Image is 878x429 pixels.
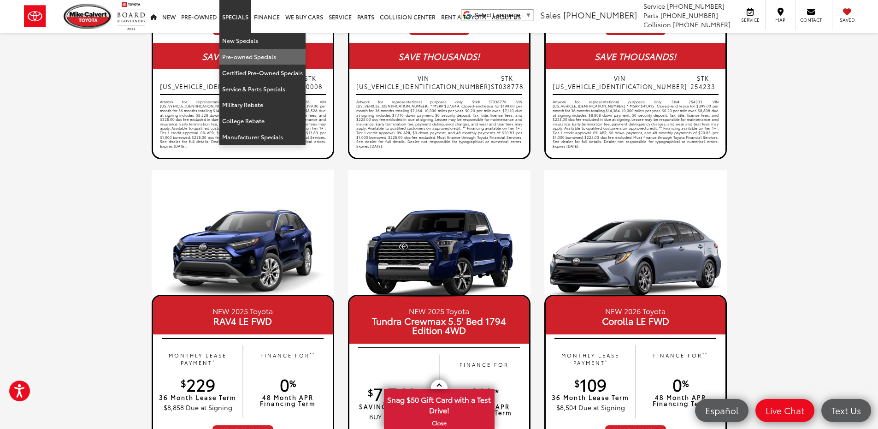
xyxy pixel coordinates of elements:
[219,113,306,129] a: College Rebate
[553,74,687,90] span: VIN [US_VEHICLE_IDENTIFICATION_NUMBER]
[356,74,491,90] span: VIN [US_VEHICLE_IDENTIFICATION_NUMBER]
[160,316,326,325] span: RAV4 LE FWD
[574,376,580,389] sup: $
[356,100,522,155] div: Artwork for representational purposes only. Stk# ST038778. VIN [US_VEHICLE_IDENTIFICATION_NUMBER]...
[540,9,561,21] span: Sales
[349,43,529,69] div: SAVE THOUSANDS!
[837,17,857,23] span: Saved
[348,170,530,295] img: 19_1757020322.jpg
[158,394,238,400] p: 36 Month Lease Term
[280,372,296,396] span: 0
[356,305,522,316] small: NEW 2025 Toyota
[491,74,524,90] span: STK ST038778
[640,394,721,406] p: 48 Month APR Financing Term
[643,1,665,11] span: Service
[761,405,809,416] span: Live Chat
[158,352,238,367] p: MONTHLY LEASE PAYMENT
[550,403,631,412] p: $8,504 Due at Signing
[160,100,326,155] div: Artwork for representational purposes only. Stk# 260008. VIN [US_VEHICLE_IDENTIFICATION_NUMBER]. ...
[219,33,306,49] a: New Specials
[544,170,727,295] img: 19_1757020322.jpg
[356,316,522,334] span: Tundra Crewmax 5.5' Bed 1794 Edition 4WD
[247,352,328,367] p: FINANCE FOR
[667,1,725,11] span: [PHONE_NUMBER]
[550,352,631,367] p: MONTHLY LEASE PAYMENT
[368,386,373,399] sup: $
[525,12,531,18] span: ▼
[368,381,417,405] span: 7,742
[385,390,494,418] span: Snag $50 Gift Card with a Test Drive!
[827,405,866,416] span: Text Us
[643,11,659,20] span: Parts
[181,376,186,389] sup: $
[219,97,306,113] a: Military Rebate
[295,74,326,90] span: STK 260008
[553,305,719,316] small: NEW 2026 Toyota
[563,9,637,21] span: [PHONE_NUMBER]
[673,20,731,29] span: [PHONE_NUMBER]
[553,316,719,325] span: Corolla LE FWD
[152,209,334,301] img: 25_RAV4_Limited_Blueprint_Left
[550,394,631,400] p: 36 Month Lease Term
[247,394,328,406] p: 48 Month APR Financing Term
[574,372,607,396] span: 109
[544,209,727,301] img: 26_Corolla_LE_Celestite_Left
[640,352,721,367] p: FINANCE FOR
[348,209,530,301] img: 25_Tundra_Capstone_Blueprint_Left
[740,17,760,23] span: Service
[354,412,435,421] p: BUY FOR 70,437
[160,305,326,316] small: NEW 2025 Toyota
[354,404,435,410] p: SAVINGS OFF TSRP
[289,376,296,389] sup: %
[553,100,719,155] div: Artwork for representational purposes only. Stk# 254233. VIN [US_VEHICLE_IDENTIFICATION_NUMBER]. ...
[181,372,215,396] span: 229
[682,376,689,389] sup: %
[219,129,306,145] a: Manufacturer Specials
[160,74,295,90] span: VIN [US_VEHICLE_IDENTIFICATION_NUMBER]
[219,81,306,97] a: Service & Parts Specials
[701,405,743,416] span: Español
[219,65,306,81] a: Certified Pre-Owned Specials
[158,403,238,412] p: $8,858 Due at Signing
[755,399,814,422] a: Live Chat
[444,361,524,376] p: FINANCE FOR
[643,20,671,29] span: Collision
[672,372,689,396] span: 0
[770,17,790,23] span: Map
[64,4,112,29] img: Mike Calvert Toyota
[821,399,871,422] a: Text Us
[660,11,718,20] span: [PHONE_NUMBER]
[219,49,306,65] a: Pre-owned Specials
[153,43,333,69] div: SAVE THOUSANDS!
[687,74,719,90] span: STK 254233
[546,43,725,69] div: SAVE THOUSANDS!
[152,170,334,295] img: 19_1757020322.jpg
[800,17,822,23] span: Contact
[695,399,748,422] a: Español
